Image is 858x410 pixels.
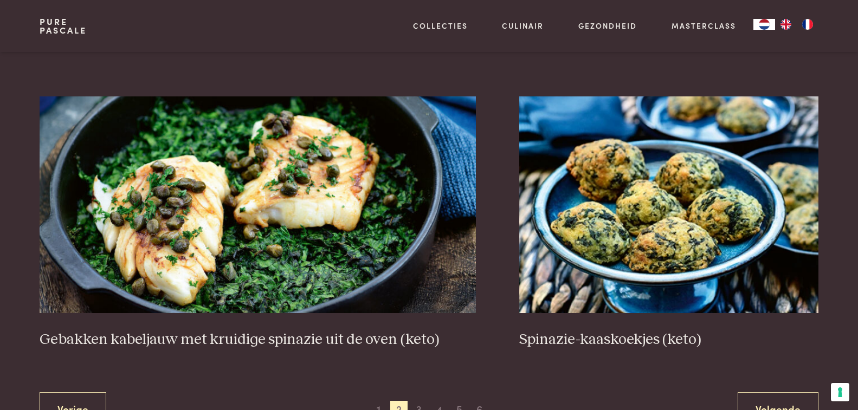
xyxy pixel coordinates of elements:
ul: Language list [775,19,818,30]
a: Masterclass [672,20,736,31]
a: EN [775,19,797,30]
h3: Gebakken kabeljauw met kruidige spinazie uit de oven (keto) [40,330,476,349]
a: Gebakken kabeljauw met kruidige spinazie uit de oven (keto) Gebakken kabeljauw met kruidige spina... [40,96,476,349]
a: Collecties [413,20,468,31]
img: Spinazie-kaaskoekjes (keto) [519,96,818,313]
img: Gebakken kabeljauw met kruidige spinazie uit de oven (keto) [40,96,476,313]
a: FR [797,19,818,30]
h3: Spinazie-kaaskoekjes (keto) [519,330,818,349]
a: Culinair [502,20,544,31]
button: Uw voorkeuren voor toestemming voor trackingtechnologieën [831,383,849,401]
a: Spinazie-kaaskoekjes (keto) Spinazie-kaaskoekjes (keto) [519,96,818,349]
a: NL [753,19,775,30]
a: PurePascale [40,17,87,35]
div: Language [753,19,775,30]
a: Gezondheid [578,20,637,31]
aside: Language selected: Nederlands [753,19,818,30]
